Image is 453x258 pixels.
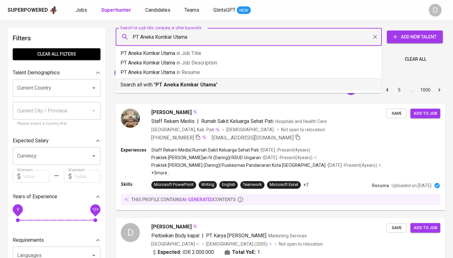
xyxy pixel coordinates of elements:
[372,182,389,189] p: Resume
[386,223,407,233] button: Save
[371,32,380,41] button: Clear
[389,224,403,232] span: Save
[120,81,376,89] p: Search all with " "
[151,109,192,116] span: [PERSON_NAME]
[13,66,100,79] div: Talent Demographics
[76,7,87,13] span: Jobs
[13,193,57,200] p: Years of Experience
[184,7,199,13] span: Teams
[116,104,445,210] a: [PERSON_NAME]Staff Rekam Medis|Rumah Sakit Keluarga Sehat PatiHospitals and Health Care[GEOGRAPHI...
[17,121,96,127] p: Please select a Country first
[155,82,216,88] b: PT Aneka Komkar Utama
[76,6,88,14] a: Jobs
[13,48,100,60] button: Clear All filters
[392,182,431,189] p: Uploaded on [DATE]
[13,33,100,43] h6: Filters
[17,207,19,212] span: 0
[121,147,151,153] p: Experiences
[402,53,429,65] button: Clear All
[389,110,403,117] span: Save
[410,109,440,119] button: Add to job
[114,68,160,78] div: [PERSON_NAME]
[326,162,377,168] p: • [DATE] - Present ( 4 years )
[74,170,100,183] input: Value
[206,241,272,247] div: (2005)
[8,7,48,14] div: Superpowered
[202,135,207,140] img: magic_wand.svg
[303,182,308,188] p: +7
[215,127,220,132] img: magic_wand.svg
[151,162,326,168] p: Praktek [PERSON_NAME] (Daring) | Puskesmas Pandanaran Kota [GEOGRAPHIC_DATA]
[237,7,251,14] span: NEW
[151,241,200,247] div: [GEOGRAPHIC_DATA]
[418,85,432,95] button: Go to page 1000
[259,147,310,153] p: • [DATE] - Present ( 4 years )
[405,55,426,63] span: Clear All
[121,181,151,187] p: Skills
[192,224,197,229] img: magic_wand.svg
[281,126,325,133] p: Not open to relocation
[145,6,172,14] a: Candidates
[184,6,201,14] a: Teams
[13,134,100,147] div: Expected Salary
[114,70,154,76] span: [PERSON_NAME]
[333,85,445,95] nav: pagination navigation
[197,118,199,125] span: |
[101,7,131,13] b: Superhunter
[202,232,203,240] span: |
[92,207,99,212] span: 10+
[382,85,392,95] button: Go to page 4
[89,84,98,92] button: Open
[394,85,404,95] button: Go to page 5
[151,118,195,124] span: Staff Rekam Medis
[151,223,192,231] span: [PERSON_NAME]
[206,233,266,239] span: PT Karya [PERSON_NAME]
[120,50,376,57] p: PT Aneka Komkar Utama
[8,5,58,15] a: Superpoweredapp logo
[13,236,44,244] p: Requirements
[23,170,49,183] input: Value
[13,234,100,247] div: Requirements
[151,248,214,256] div: IDR 2.000.000
[121,223,140,242] div: D
[120,69,376,76] p: PT Aneka Komkar Utama
[434,85,444,95] button: Go to next page
[121,109,140,128] img: 69b3643b8db53b5b22a9463570d05c0f.jpg
[270,182,298,188] div: Microsoft Excel
[176,60,217,66] span: in Job Description
[387,31,443,43] button: Add New Talent
[213,6,251,14] a: GlintsGPT NEW
[158,248,181,256] b: Expected:
[18,50,95,58] span: Clear All filters
[13,190,100,203] div: Years of Experience
[392,33,438,41] span: Add New Talent
[145,7,170,13] span: Candidates
[176,50,201,56] span: in Job Title
[154,182,194,188] div: Microsoft PowerPoint
[151,233,199,239] span: Perbaikan Body kapal
[226,126,275,133] span: [DEMOGRAPHIC_DATA]
[222,182,235,188] div: English
[151,135,194,141] span: [PHONE_NUMBER]
[151,126,220,133] div: [GEOGRAPHIC_DATA], Kab. Pati
[414,110,437,117] span: Add to job
[261,154,312,161] p: • [DATE] - Present ( 4 years )
[232,248,256,256] b: Total YoE:
[243,182,262,188] div: Teamwork
[151,154,261,161] p: Praktek [PERSON_NAME]an IV (Daring) | RSUD Ungaran
[101,6,133,14] a: Superhunter
[410,223,440,233] button: Add to job
[406,87,416,93] div: …
[201,118,273,124] span: Rumah Sakit Keluarga Sehat Pati
[182,197,213,202] span: AI-generated
[13,137,49,145] p: Expected Salary
[386,109,407,119] button: Save
[268,233,307,238] span: Marketing Services
[257,248,260,256] span: 1
[414,224,437,232] span: Add to job
[89,152,98,160] button: Open
[151,170,382,176] p: +3 more ...
[275,119,327,124] span: Hospitals and Health Care
[212,135,294,141] span: [EMAIL_ADDRESS][DOMAIN_NAME]
[49,5,58,15] img: app logo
